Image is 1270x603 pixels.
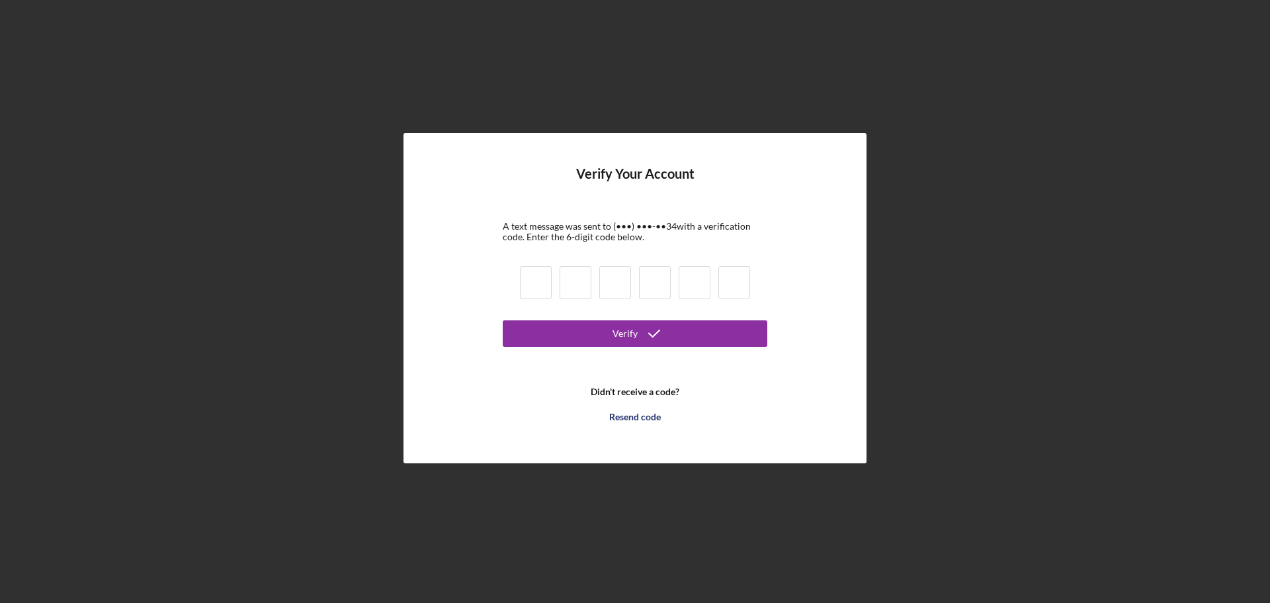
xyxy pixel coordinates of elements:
[576,166,695,201] h4: Verify Your Account
[609,404,661,430] div: Resend code
[591,387,679,397] b: Didn't receive a code?
[613,320,638,347] div: Verify
[503,221,767,242] div: A text message was sent to (•••) •••-•• 34 with a verification code. Enter the 6-digit code below.
[503,320,767,347] button: Verify
[503,404,767,430] button: Resend code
